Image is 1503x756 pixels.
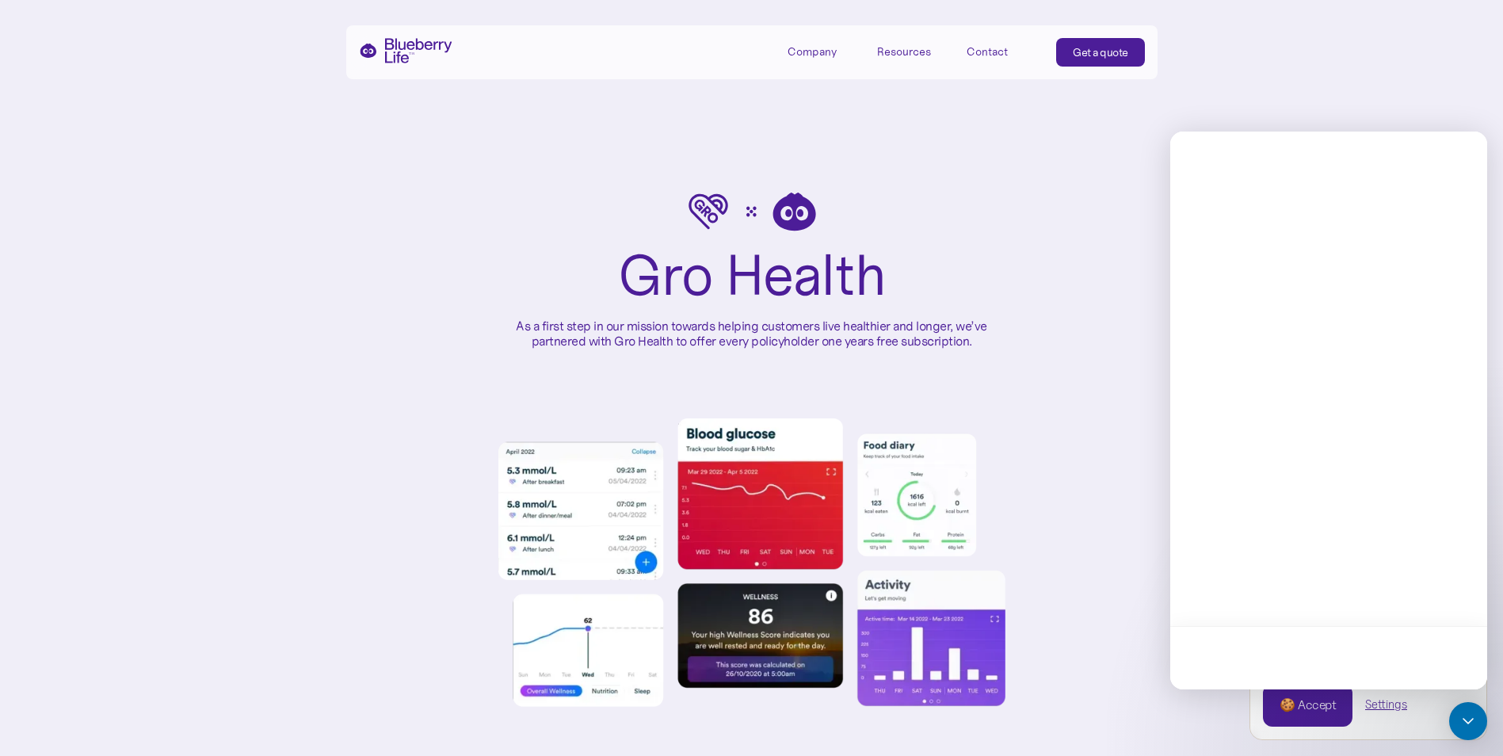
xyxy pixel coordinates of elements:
h1: Gro Health [618,246,885,306]
a: Settings [1365,697,1407,713]
a: Get a quote [1056,38,1145,67]
div: Contact [967,45,1008,59]
div: 🍪 Accept [1280,697,1336,714]
a: Contact [967,38,1038,64]
div: Get a quote [1073,44,1128,60]
div: Open Intercom Messenger [1449,702,1487,740]
div: Resources [877,38,948,64]
a: home [359,38,452,63]
a: 🍪 Accept [1263,684,1352,727]
div: Resources [877,45,931,59]
p: As a first step in our mission towards helping customers live healthier and longer, we’ve partner... [498,319,1005,349]
div: Company [788,45,837,59]
div: Company [788,38,859,64]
